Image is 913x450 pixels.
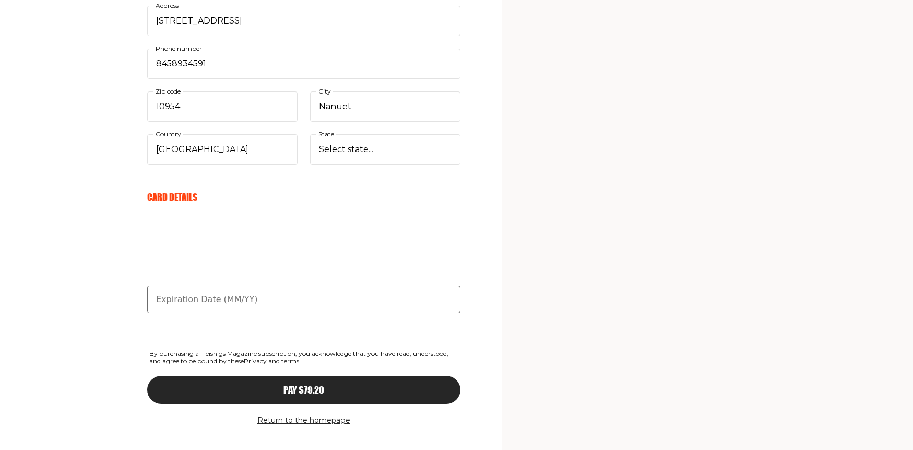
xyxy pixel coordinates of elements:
[310,91,460,122] input: City
[153,43,204,54] label: Phone number
[147,49,460,79] input: Phone number
[147,348,460,367] span: By purchasing a Fleishigs Magazine subscription, you acknowledge that you have read, understood, ...
[257,414,350,427] button: Return to the homepage
[310,134,460,165] select: State
[147,6,460,36] input: Address
[244,357,299,365] a: Privacy and terms
[153,86,183,97] label: Zip code
[147,91,298,122] input: Zip code
[147,191,460,203] h6: Card Details
[283,385,324,395] span: Pay $79.20
[147,376,460,404] button: Pay $79.20
[147,250,460,329] iframe: cvv
[147,134,298,165] select: Country
[316,86,333,97] label: City
[147,215,460,293] iframe: card
[316,128,336,140] label: State
[153,128,183,140] label: Country
[147,286,460,313] input: Please enter a valid expiration date in the format MM/YY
